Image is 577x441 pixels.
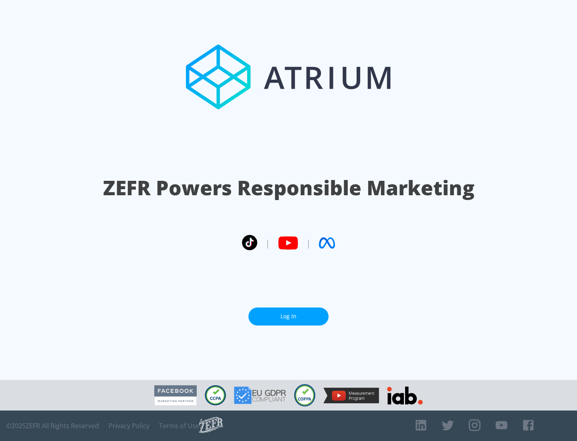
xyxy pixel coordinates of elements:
a: Terms of Use [159,422,199,430]
img: IAB [387,386,423,405]
a: Log In [248,307,329,326]
span: © 2025 ZEFR All Rights Reserved [6,422,99,430]
span: | [265,237,270,249]
a: Privacy Policy [109,422,149,430]
img: YouTube Measurement Program [323,388,379,403]
img: CCPA Compliant [205,385,226,405]
img: GDPR Compliant [234,386,286,404]
img: COPPA Compliant [294,384,315,407]
h1: ZEFR Powers Responsible Marketing [103,174,474,202]
span: | [306,237,311,249]
img: Facebook Marketing Partner [154,385,197,406]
